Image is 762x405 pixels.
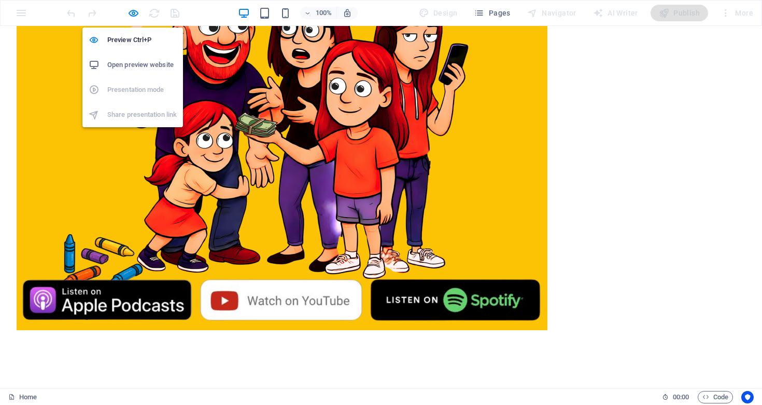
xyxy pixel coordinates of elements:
h6: Open preview website [107,59,177,71]
span: Pages [474,8,510,18]
a: Click to cancel selection. Double-click to open Pages [8,391,37,403]
span: 00 00 [673,391,689,403]
h6: Preview Ctrl+P [107,34,177,46]
h6: 100% [316,7,332,19]
h6: Session time [662,391,689,403]
button: 100% [300,7,337,19]
span: : [680,393,682,401]
button: Code [698,391,733,403]
div: Design (Ctrl+Alt+Y) [415,5,462,21]
span: Code [702,391,728,403]
button: Usercentrics [741,391,754,403]
button: Pages [470,5,514,21]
